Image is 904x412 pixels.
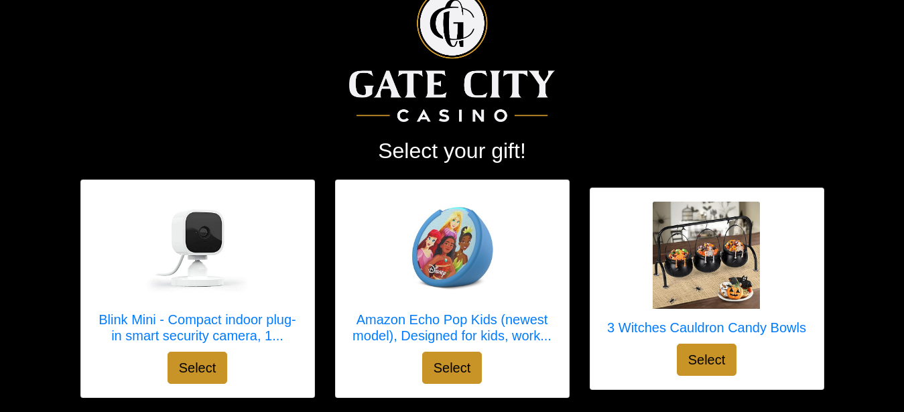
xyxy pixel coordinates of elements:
[144,194,251,301] img: Blink Mini - Compact indoor plug-in smart security camera, 1080p HD video, night vision, motion d...
[94,312,301,344] h5: Blink Mini - Compact indoor plug-in smart security camera, 1...
[422,352,482,384] button: Select
[349,312,556,344] h5: Amazon Echo Pop Kids (newest model), Designed for kids, work...
[349,194,556,352] a: Amazon Echo Pop Kids (newest model), Designed for kids, works with our smartest AI assistant - Al...
[607,202,806,344] a: 3 Witches Cauldron Candy Bowls 3 Witches Cauldron Candy Bowls
[80,138,824,163] h2: Select your gift!
[168,352,228,384] button: Select
[653,202,760,309] img: 3 Witches Cauldron Candy Bowls
[607,320,806,336] h5: 3 Witches Cauldron Candy Bowls
[94,194,301,352] a: Blink Mini - Compact indoor plug-in smart security camera, 1080p HD video, night vision, motion d...
[399,194,506,301] img: Amazon Echo Pop Kids (newest model), Designed for kids, works with our smartest AI assistant - Al...
[677,344,737,376] button: Select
